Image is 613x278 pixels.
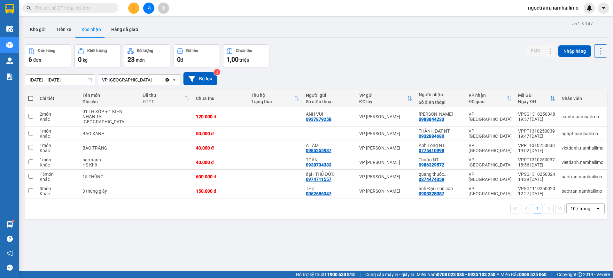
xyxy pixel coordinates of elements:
div: Chưa thu [196,96,244,101]
button: Bộ lọc [183,72,217,85]
div: Quỳnh Uyển [419,112,462,117]
div: VP [PERSON_NAME] [359,131,412,136]
div: ver 1.8.147 [571,20,593,27]
strong: 1900 633 818 [327,272,355,277]
span: 6 [28,56,32,63]
div: VPSG1310250048 [518,112,555,117]
button: Số lượng23món [124,44,170,67]
div: A TÂM [306,143,353,148]
div: VPPT1310250039 [518,128,555,134]
div: Tên món [82,93,136,98]
span: copyright [578,272,582,277]
span: search [27,6,31,10]
span: | [360,271,361,278]
button: 1 [533,204,542,213]
div: vietdanh.namhailimo [562,145,603,151]
div: 0983844233 [419,117,444,122]
button: caret-down [598,3,609,14]
svg: open [595,206,601,211]
strong: 0369 525 060 [519,272,547,277]
img: warehouse-icon [6,42,13,48]
button: Chưa thu1,00 triệu [223,44,269,67]
div: 01 TH XỐP + 1 KIỆN [82,109,136,114]
div: 19:57 [DATE] [518,117,555,122]
div: VP [PERSON_NAME] [359,160,412,165]
div: Khác [40,177,76,182]
button: plus [128,3,139,14]
div: Ghi chú [82,99,136,104]
div: Mã GD [518,93,550,98]
div: VP [GEOGRAPHIC_DATA] [469,128,512,139]
div: Người nhận [419,92,462,97]
span: notification [7,250,13,256]
div: 120.000 đ [196,114,244,119]
button: Đơn hàng6đơn [25,44,71,67]
span: file-add [146,6,151,10]
img: icon-new-feature [586,5,592,11]
div: VP [GEOGRAPHIC_DATA] [469,186,512,196]
div: 1 món [40,157,76,162]
div: THU [306,186,353,191]
div: ANH VUI [306,112,353,117]
div: 0974711557 [306,177,331,182]
div: VP [GEOGRAPHIC_DATA] [469,112,512,122]
div: Thu hộ [251,93,294,98]
button: file-add [143,3,154,14]
div: 50.000 đ [196,131,244,136]
div: Khối lượng [87,49,107,53]
div: 40.000 đ [196,160,244,165]
div: BAO XANH [82,131,136,136]
input: Select a date range. [25,75,95,85]
span: plus [132,6,136,10]
div: 3 thùng giấy [82,189,136,194]
img: logo-vxr [5,4,14,14]
img: solution-icon [6,73,13,80]
div: vietdanh.namhailimo [562,160,603,165]
div: Khác [40,134,76,139]
div: VP nhận [469,93,507,98]
div: 1 món [40,128,76,134]
div: Khác [40,191,76,196]
div: VP [PERSON_NAME] [359,174,412,179]
div: Đã thu [186,49,198,53]
div: 40.000 đ [196,145,244,151]
div: VP [PERSON_NAME] [359,114,412,119]
span: ngoctram.namhailimo [523,4,584,12]
div: 0937879258 [306,117,331,122]
div: TOÀN [306,157,353,162]
div: VP [GEOGRAPHIC_DATA] [469,157,512,167]
button: Nhập hàng [558,45,591,57]
button: Kho gửi [25,22,51,37]
div: quang thuốc 0708001532 [419,172,462,177]
div: 0986329572 [419,162,444,167]
div: ĐC lấy [359,99,407,104]
span: | [551,271,552,278]
div: Chưa thu [236,49,252,53]
div: 18:56 [DATE] [518,162,555,167]
button: Kho nhận [76,22,106,37]
div: 0938734383 [306,162,331,167]
span: Miền Bắc [500,271,547,278]
span: kg [83,58,88,63]
div: NHẬN TẠI VP NHA TRANG [82,114,136,124]
div: 15 món [40,172,76,177]
span: Hỗ trợ kỹ thuật: [296,271,355,278]
strong: 0708 023 035 - 0935 103 250 [437,272,495,277]
span: Miền Nam [417,271,495,278]
div: 10 / trang [570,205,590,212]
div: ĐC giao [469,99,507,104]
div: 600.000 đ [196,174,244,179]
div: VP [PERSON_NAME] [359,145,412,151]
div: 0985255937 [306,148,331,153]
th: Toggle SortBy [356,90,415,107]
div: HS Khô [82,162,136,167]
div: 0775410998 [419,148,444,153]
div: Người gửi [306,93,353,98]
div: BAO TRẮNG [82,145,136,151]
span: aim [161,6,166,10]
div: VPSG1110250020 [518,186,555,191]
img: warehouse-icon [6,58,13,64]
sup: 3 [214,69,220,75]
div: VP [GEOGRAPHIC_DATA] [469,143,512,153]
